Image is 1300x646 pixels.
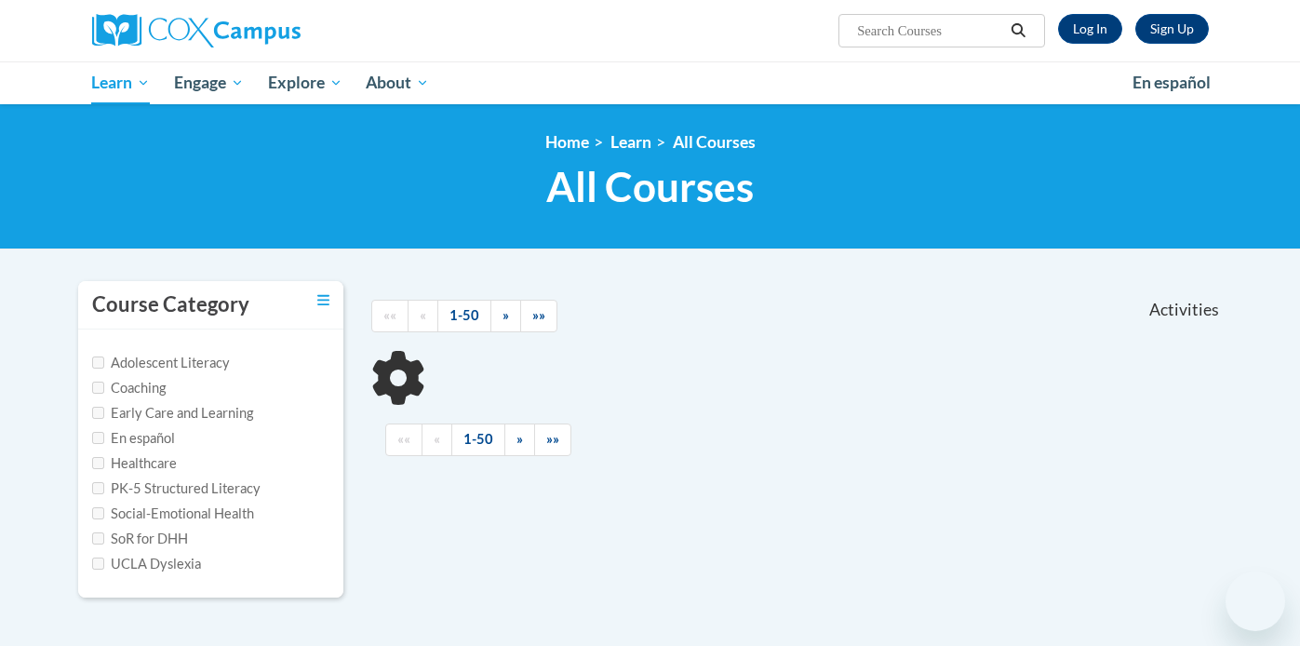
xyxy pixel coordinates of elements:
[534,424,571,456] a: End
[385,424,422,456] a: Begining
[92,529,188,549] label: SoR for DHH
[1132,73,1211,92] span: En español
[80,61,163,104] a: Learn
[673,132,756,152] a: All Courses
[1058,14,1122,44] a: Log In
[855,20,1004,42] input: Search Courses
[92,457,104,469] input: Checkbox for Options
[92,453,177,474] label: Healthcare
[520,300,557,332] a: End
[383,307,396,323] span: ««
[546,431,559,447] span: »»
[92,14,301,47] img: Cox Campus
[268,72,342,94] span: Explore
[451,424,505,456] a: 1-50
[92,407,104,419] input: Checkbox for Options
[92,290,249,319] h3: Course Category
[92,532,104,545] input: Checkbox for Options
[92,554,201,574] label: UCLA Dyslexia
[92,432,104,444] input: Checkbox for Options
[92,507,104,519] input: Checkbox for Options
[317,290,329,311] a: Toggle collapse
[610,132,651,152] a: Learn
[92,558,104,570] input: Checkbox for Options
[92,382,104,394] input: Checkbox for Options
[1135,14,1209,44] a: Register
[437,300,491,332] a: 1-50
[490,300,521,332] a: Next
[397,431,410,447] span: ««
[516,431,523,447] span: »
[1004,20,1032,42] button: Search
[92,504,254,524] label: Social-Emotional Health
[504,424,535,456] a: Next
[1149,300,1219,320] span: Activities
[64,61,1237,104] div: Main menu
[371,300,409,332] a: Begining
[92,478,261,499] label: PK-5 Structured Literacy
[256,61,355,104] a: Explore
[545,132,589,152] a: Home
[422,424,452,456] a: Previous
[92,14,446,47] a: Cox Campus
[92,428,175,449] label: En español
[92,378,166,398] label: Coaching
[366,72,429,94] span: About
[1226,572,1285,631] iframe: Button to launch messaging window
[408,300,438,332] a: Previous
[532,307,545,323] span: »»
[174,72,244,94] span: Engage
[420,307,426,323] span: «
[92,353,230,373] label: Adolescent Literacy
[92,482,104,494] input: Checkbox for Options
[546,162,754,211] span: All Courses
[92,403,253,424] label: Early Care and Learning
[162,61,256,104] a: Engage
[434,431,440,447] span: «
[354,61,441,104] a: About
[1120,63,1223,102] a: En español
[503,307,509,323] span: »
[92,357,104,369] input: Checkbox for Options
[91,72,150,94] span: Learn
